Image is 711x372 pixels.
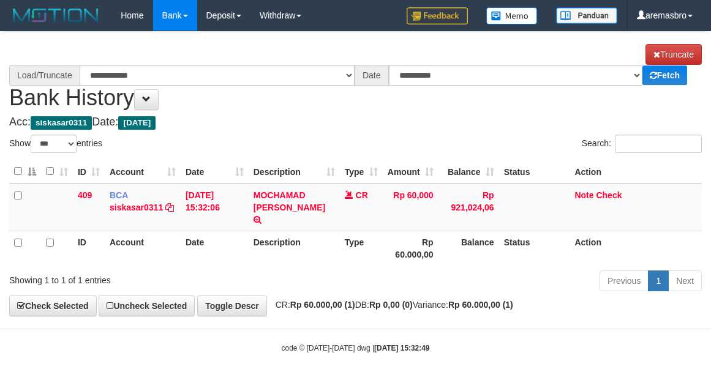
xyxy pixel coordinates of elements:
[356,190,368,200] span: CR
[290,300,355,310] strong: Rp 60.000,00 (1)
[165,203,174,212] a: Copy siskasar0311 to clipboard
[438,160,499,184] th: Balance: activate to sort column ascending
[99,296,195,316] a: Uncheck Selected
[9,6,102,24] img: MOTION_logo.png
[9,160,41,184] th: : activate to sort column descending
[648,270,669,291] a: 1
[668,270,702,291] a: Next
[181,160,249,184] th: Date: activate to sort column ascending
[340,160,383,184] th: Type: activate to sort column ascending
[9,65,80,86] div: Load/Truncate
[556,7,617,24] img: panduan.png
[369,300,413,310] strong: Rp 0,00 (0)
[499,160,570,184] th: Status
[78,190,92,200] span: 409
[499,231,570,266] th: Status
[9,135,102,153] label: Show entries
[600,270,649,291] a: Previous
[9,116,702,128] h4: Acc: Date:
[645,44,702,65] a: Truncate
[249,231,340,266] th: Description
[582,135,702,153] label: Search:
[596,190,622,200] a: Check
[9,296,97,316] a: Check Selected
[254,190,325,212] a: MOCHAMAD [PERSON_NAME]
[110,190,128,200] span: BCA
[340,231,383,266] th: Type
[282,344,430,352] small: code © [DATE]-[DATE] dwg |
[269,300,513,310] span: CR: DB: Variance:
[438,231,499,266] th: Balance
[181,184,249,231] td: [DATE] 15:32:06
[615,135,702,153] input: Search:
[9,269,287,286] div: Showing 1 to 1 of 1 entries
[486,7,538,24] img: Button%20Memo.svg
[31,116,92,130] span: siskasar0311
[118,116,156,130] span: [DATE]
[41,160,73,184] th: : activate to sort column ascending
[383,184,438,231] td: Rp 60,000
[438,184,499,231] td: Rp 921,024,06
[73,160,105,184] th: ID: activate to sort column ascending
[105,160,181,184] th: Account: activate to sort column ascending
[31,135,77,153] select: Showentries
[73,231,105,266] th: ID
[574,190,593,200] a: Note
[642,65,687,85] a: Fetch
[374,344,429,352] strong: [DATE] 15:32:49
[249,160,340,184] th: Description: activate to sort column ascending
[407,7,468,24] img: Feedback.jpg
[355,65,389,86] div: Date
[448,300,513,310] strong: Rp 60.000,00 (1)
[383,231,438,266] th: Rp 60.000,00
[197,296,267,316] a: Toggle Descr
[570,160,702,184] th: Action
[105,231,181,266] th: Account
[110,203,163,212] a: siskasar0311
[9,44,702,110] h1: Bank History
[383,160,438,184] th: Amount: activate to sort column ascending
[570,231,702,266] th: Action
[181,231,249,266] th: Date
